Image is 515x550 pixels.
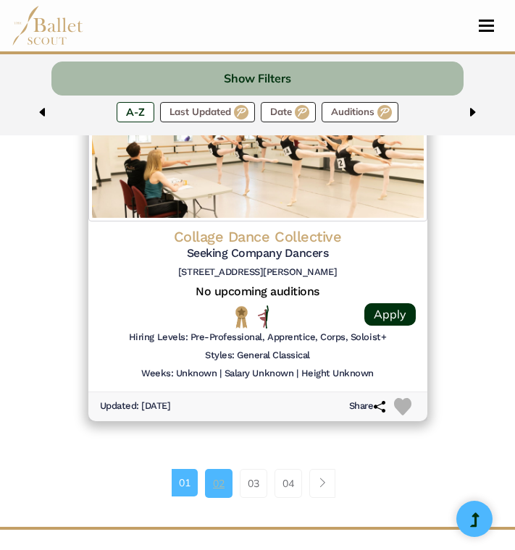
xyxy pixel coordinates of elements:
img: All [258,305,269,329]
h6: | [296,368,298,380]
a: 04 [275,469,302,498]
button: Toggle navigation [469,19,503,33]
label: Date [261,102,316,122]
img: National [233,305,251,328]
button: Show Filters [51,62,464,96]
img: Heart [394,398,411,415]
a: 02 [205,469,233,498]
img: Logo [88,77,427,221]
h6: Weeks: Unknown [141,368,217,380]
h5: No upcoming auditions [100,284,416,300]
h4: Collage Dance Collective [100,227,416,246]
h6: | [219,368,222,380]
h6: Height Unknown [301,368,374,380]
label: Auditions [322,102,398,122]
h6: Updated: [DATE] [100,400,171,412]
h6: Hiring Levels: Pre-Professional, Apprentice, Corps, Soloist+ [129,331,386,344]
a: Apply [364,303,416,326]
h6: Share [349,400,385,412]
h5: Seeking Company Dancers [100,246,416,261]
h6: [STREET_ADDRESS][PERSON_NAME] [100,266,416,279]
a: 03 [240,469,267,498]
h6: Salary Unknown [225,368,293,380]
a: 01 [172,469,198,496]
h6: Styles: General Classical [205,350,310,362]
nav: Page navigation example [172,469,343,498]
label: Last Updated [160,102,255,122]
label: A-Z [117,102,154,122]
